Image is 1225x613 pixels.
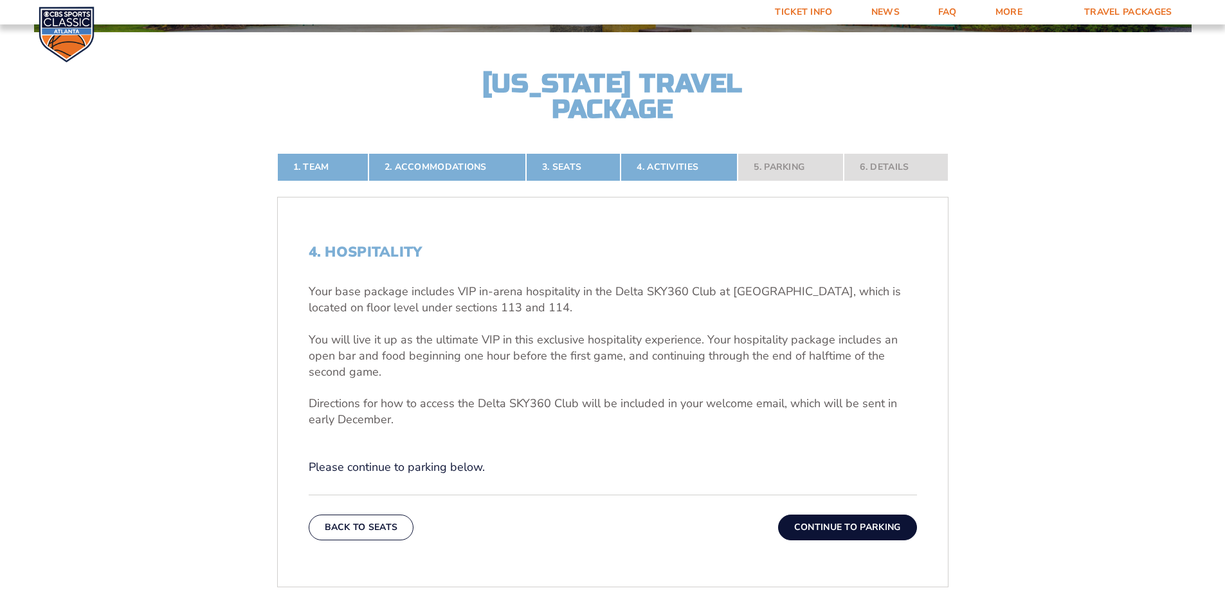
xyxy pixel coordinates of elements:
h2: 4. Hospitality [309,244,917,261]
p: Your base package includes VIP in-arena hospitality in the Delta SKY360 Club at [GEOGRAPHIC_DATA]... [309,284,917,316]
p: You will live it up as the ultimate VIP in this exclusive hospitality experience. Your hospitalit... [309,332,917,381]
p: Directions for how to access the Delta SKY360 Club will be included in your welcome email, which ... [309,396,917,428]
button: Continue To Parking [778,515,917,540]
a: 3. Seats [526,153,621,181]
a: 1. Team [277,153,368,181]
h2: [US_STATE] Travel Package [471,71,754,122]
a: 2. Accommodations [368,153,526,181]
p: Please continue to parking below. [309,459,917,475]
button: Back To Seats [309,515,414,540]
img: CBS Sports Classic [39,6,95,62]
